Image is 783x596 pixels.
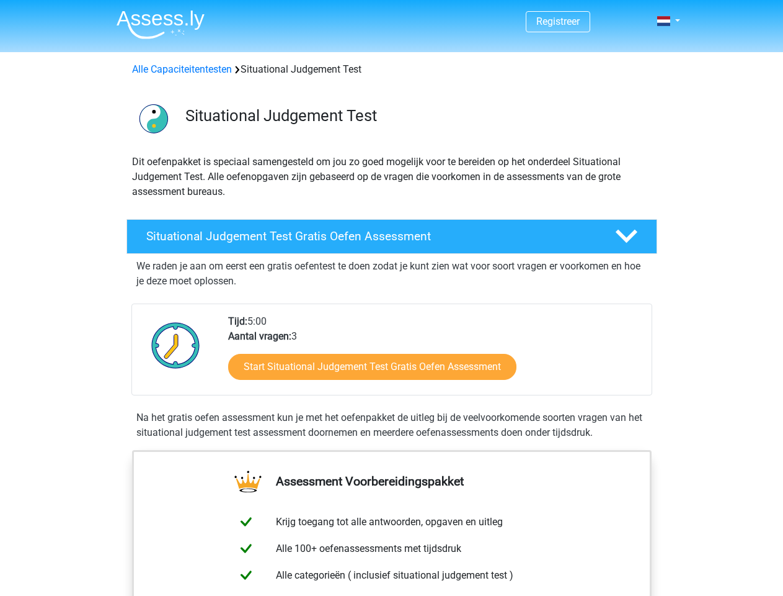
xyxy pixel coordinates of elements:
img: situational judgement test [127,92,180,145]
div: 5:00 3 [219,314,651,395]
p: Dit oefenpakket is speciaal samengesteld om jou zo goed mogelijk voor te bereiden op het onderdee... [132,155,652,199]
a: Alle Capaciteitentesten [132,63,232,75]
b: Aantal vragen: [228,330,291,342]
div: Situational Judgement Test [127,62,657,77]
h3: Situational Judgement Test [185,106,647,125]
div: Na het gratis oefen assessment kun je met het oefenpakket de uitleg bij de veelvoorkomende soorte... [131,410,652,440]
b: Tijd: [228,315,247,327]
a: Start Situational Judgement Test Gratis Oefen Assessment [228,354,516,380]
img: Klok [144,314,207,376]
p: We raden je aan om eerst een gratis oefentest te doen zodat je kunt zien wat voor soort vragen er... [136,259,647,289]
img: Assessly [117,10,205,39]
h4: Situational Judgement Test Gratis Oefen Assessment [146,229,595,243]
a: Situational Judgement Test Gratis Oefen Assessment [122,219,662,254]
a: Registreer [536,16,580,27]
